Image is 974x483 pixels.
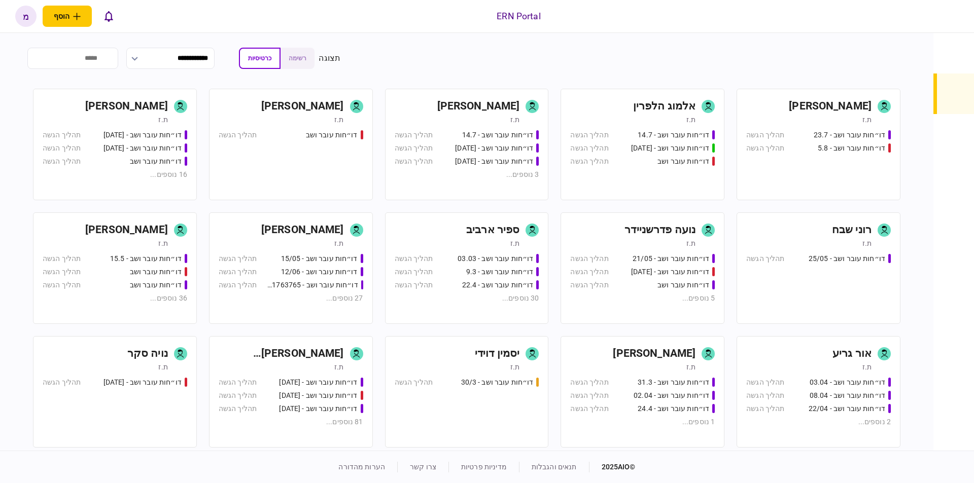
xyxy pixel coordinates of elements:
div: דו״חות עובר ושב - 19/03/2025 [279,377,357,388]
div: דו״חות עובר ושב - 31.3 [638,377,709,388]
div: [PERSON_NAME] [261,98,344,115]
div: תהליך הגשה [570,253,608,264]
a: הערות מהדורה [338,463,385,471]
a: [PERSON_NAME]ת.זדו״חות עובר ושבתהליך הגשה [209,89,373,200]
a: [PERSON_NAME]ת.זדו״חות עובר ושב - 15.5תהליך הגשהדו״חות עובר ושבתהליך הגשהדו״חות עובר ושבתהליך הגש... [33,212,197,324]
div: תהליך הגשה [746,377,784,388]
div: תהליך הגשה [746,253,784,264]
div: תהליך הגשה [43,130,81,140]
div: דו״חות עובר ושב - 03.04 [810,377,885,388]
div: תהליך הגשה [746,130,784,140]
div: דו״חות עובר ושב [130,280,182,290]
div: דו״חות עובר ושב [657,280,709,290]
div: ת.ז [510,238,519,248]
button: פתח תפריט להוספת לקוח [43,6,92,27]
div: תצוגה [319,52,340,64]
div: דו״חות עובר ושב - 9.3 [466,267,534,277]
a: [PERSON_NAME] [PERSON_NAME]ת.זדו״חות עובר ושב - 19/03/2025תהליך הגשהדו״חות עובר ושב - 19.3.25תהלי... [209,336,373,448]
div: תהליך הגשה [746,143,784,154]
div: תהליך הגשה [43,156,81,167]
div: תהליך הגשה [570,267,608,277]
div: תהליך הגשה [570,403,608,414]
div: אור גריע [832,346,872,362]
div: תהליך הגשה [219,130,257,140]
div: תהליך הגשה [43,143,81,154]
div: [PERSON_NAME] [85,222,168,238]
div: תהליך הגשה [43,377,81,388]
div: נויה סקר [127,346,168,362]
div: 5 נוספים ... [570,293,715,304]
div: תהליך הגשה [570,143,608,154]
div: דו״חות עובר ושב - 22.4 [462,280,534,290]
div: תהליך הגשה [570,130,608,140]
div: 36 נוספים ... [43,293,187,304]
div: ת.ז [158,362,167,372]
div: תהליך הגשה [219,390,257,401]
div: ERN Portal [497,10,540,23]
a: אור גריעת.זדו״חות עובר ושב - 03.04תהליך הגשהדו״חות עובר ושב - 08.04תהליך הגשהדו״חות עובר ושב - 22... [737,336,900,448]
div: תהליך הגשה [219,267,257,277]
div: דו״חות עובר ושב - 25.06.25 [103,130,182,140]
div: ת.ז [158,115,167,125]
div: תהליך הגשה [746,390,784,401]
div: 27 נוספים ... [219,293,363,304]
div: דו״חות עובר ושב - 02.04 [634,390,709,401]
div: 1 נוספים ... [570,417,715,427]
button: רשימה [281,48,315,69]
a: מדיניות פרטיות [461,463,507,471]
a: [PERSON_NAME]ת.זדו״חות עובר ושב - 31.3תהליך הגשהדו״חות עובר ושב - 02.04תהליך הגשהדו״חות עובר ושב ... [561,336,724,448]
div: ת.ז [334,115,343,125]
div: רוני שבח [832,222,872,238]
div: דו״חות עובר ושב - 511763765 18/06 [267,280,358,290]
div: תהליך הגשה [43,253,81,264]
div: תהליך הגשה [395,280,433,290]
button: מ [15,6,37,27]
div: תהליך הגשה [570,156,608,167]
div: תהליך הגשה [395,143,433,154]
span: כרטיסיות [248,55,271,62]
div: דו״חות עובר ושב [657,156,709,167]
div: 3 נוספים ... [395,169,539,180]
div: דו״חות עובר ושב - 03/06/25 [631,267,709,277]
div: דו״חות עובר ושב - 15.07.25 [631,143,709,154]
div: 2 נוספים ... [746,417,891,427]
div: ספיר ארביב [466,222,519,238]
div: דו״חות עובר ושב - 24.7.25 [455,156,533,167]
div: [PERSON_NAME] [261,222,344,238]
div: דו״חות עובר ושב - 25/05 [809,253,885,264]
a: [PERSON_NAME]ת.זדו״חות עובר ושב - 23.7תהליך הגשהדו״חות עובר ושב - 5.8תהליך הגשה [737,89,900,200]
button: פתח רשימת התראות [98,6,119,27]
a: [PERSON_NAME]ת.זדו״חות עובר ושב - 14.7תהליך הגשהדו״חות עובר ושב - 23.7.25תהליך הגשהדו״חות עובר וש... [385,89,549,200]
div: דו״חות עובר ושב - 26.06.25 [103,143,182,154]
div: תהליך הגשה [43,280,81,290]
div: תהליך הגשה [395,253,433,264]
div: דו״חות עובר ושב - 14.7 [638,130,709,140]
div: דו״חות עובר ושב - 21/05 [633,253,709,264]
div: ת.ז [862,238,872,248]
div: ת.ז [686,238,695,248]
a: נויה סקרת.זדו״חות עובר ושב - 19.03.2025תהליך הגשה [33,336,197,448]
a: [PERSON_NAME]ת.זדו״חות עובר ושב - 25.06.25תהליך הגשהדו״חות עובר ושב - 26.06.25תהליך הגשהדו״חות עו... [33,89,197,200]
a: תנאים והגבלות [532,463,577,471]
div: © 2025 AIO [589,462,636,472]
a: נועה פדרשניידרת.זדו״חות עובר ושב - 21/05תהליך הגשהדו״חות עובר ושב - 03/06/25תהליך הגשהדו״חות עובר... [561,212,724,324]
div: תהליך הגשה [570,390,608,401]
div: תהליך הגשה [219,377,257,388]
a: צרו קשר [410,463,436,471]
div: דו״חות עובר ושב - 14.7 [462,130,534,140]
a: יסמין דוידית.זדו״חות עובר ושב - 30/3תהליך הגשה [385,336,549,448]
div: תהליך הגשה [395,156,433,167]
div: תהליך הגשה [570,280,608,290]
a: רוני שבחת.זדו״חות עובר ושב - 25/05תהליך הגשה [737,212,900,324]
div: תהליך הגשה [43,267,81,277]
div: דו״חות עובר ושב - 23.7.25 [455,143,533,154]
div: דו״חות עובר ושב - 08.04 [810,390,885,401]
div: דו״חות עובר ושב - 03.03 [458,253,533,264]
div: דו״חות עובר ושב - 12/06 [281,267,358,277]
div: דו״חות עובר ושב [130,156,182,167]
button: כרטיסיות [239,48,281,69]
a: [PERSON_NAME]ת.זדו״חות עובר ושב - 15/05תהליך הגשהדו״חות עובר ושב - 12/06תהליך הגשהדו״חות עובר ושב... [209,212,373,324]
span: רשימה [289,55,306,62]
a: אלמוג הלפריןת.זדו״חות עובר ושב - 14.7תהליך הגשהדו״חות עובר ושב - 15.07.25תהליך הגשהדו״חות עובר וש... [561,89,724,200]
